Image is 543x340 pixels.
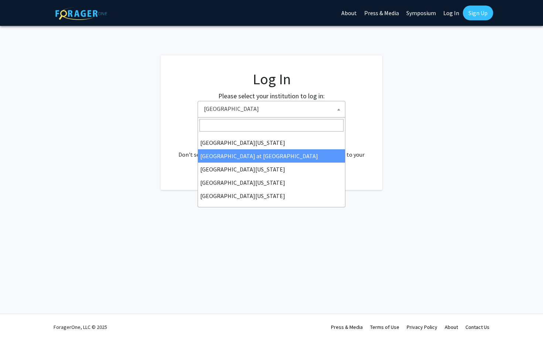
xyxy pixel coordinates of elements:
li: [GEOGRAPHIC_DATA][US_STATE] [198,189,345,203]
label: Please select your institution to log in: [218,91,325,101]
li: [GEOGRAPHIC_DATA] at [GEOGRAPHIC_DATA] [198,149,345,163]
div: ForagerOne, LLC © 2025 [54,314,107,340]
h1: Log In [175,70,368,88]
li: [PERSON_NAME][GEOGRAPHIC_DATA] [198,203,345,216]
a: Terms of Use [370,324,399,330]
li: [GEOGRAPHIC_DATA][US_STATE] [198,176,345,189]
span: Baylor University [198,101,345,118]
div: No account? . Don't see your institution? about bringing ForagerOne to your institution. [175,132,368,168]
input: Search [199,119,344,132]
a: Privacy Policy [407,324,437,330]
a: Contact Us [465,324,489,330]
a: About [445,324,458,330]
li: [GEOGRAPHIC_DATA][US_STATE] [198,163,345,176]
img: ForagerOne Logo [55,7,107,20]
li: [GEOGRAPHIC_DATA][US_STATE] [198,136,345,149]
a: Sign Up [463,6,493,20]
iframe: Chat [6,307,31,334]
a: Press & Media [331,324,363,330]
span: Baylor University [201,101,345,116]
